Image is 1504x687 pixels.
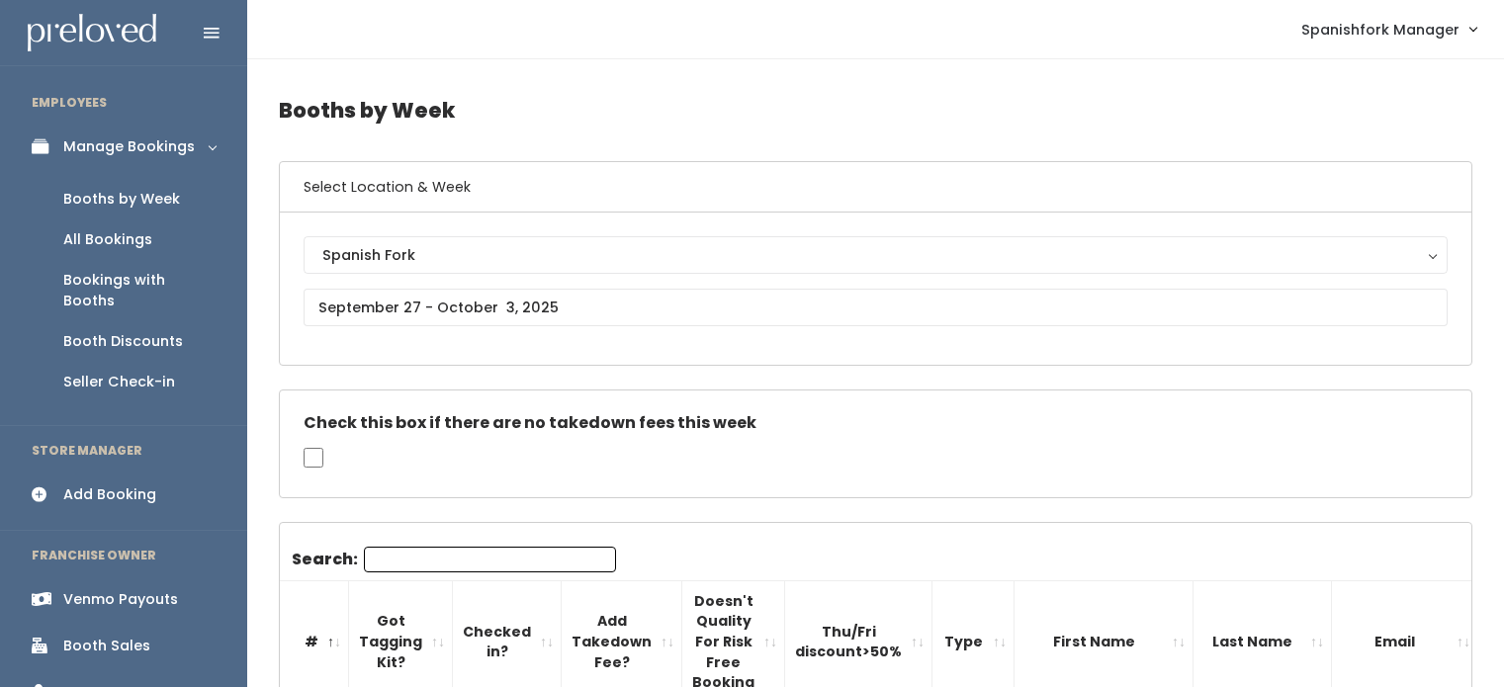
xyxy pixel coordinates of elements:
[1282,8,1496,50] a: Spanishfork Manager
[304,236,1448,274] button: Spanish Fork
[364,547,616,572] input: Search:
[322,244,1429,266] div: Spanish Fork
[280,162,1471,213] h6: Select Location & Week
[63,372,175,392] div: Seller Check-in
[63,189,180,210] div: Booths by Week
[304,414,1448,432] h5: Check this box if there are no takedown fees this week
[292,547,616,572] label: Search:
[63,229,152,250] div: All Bookings
[63,331,183,352] div: Booth Discounts
[1301,19,1460,41] span: Spanishfork Manager
[63,484,156,505] div: Add Booking
[63,136,195,157] div: Manage Bookings
[63,636,150,656] div: Booth Sales
[279,83,1472,137] h4: Booths by Week
[63,589,178,610] div: Venmo Payouts
[63,270,216,311] div: Bookings with Booths
[304,289,1448,326] input: September 27 - October 3, 2025
[28,14,156,52] img: preloved logo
